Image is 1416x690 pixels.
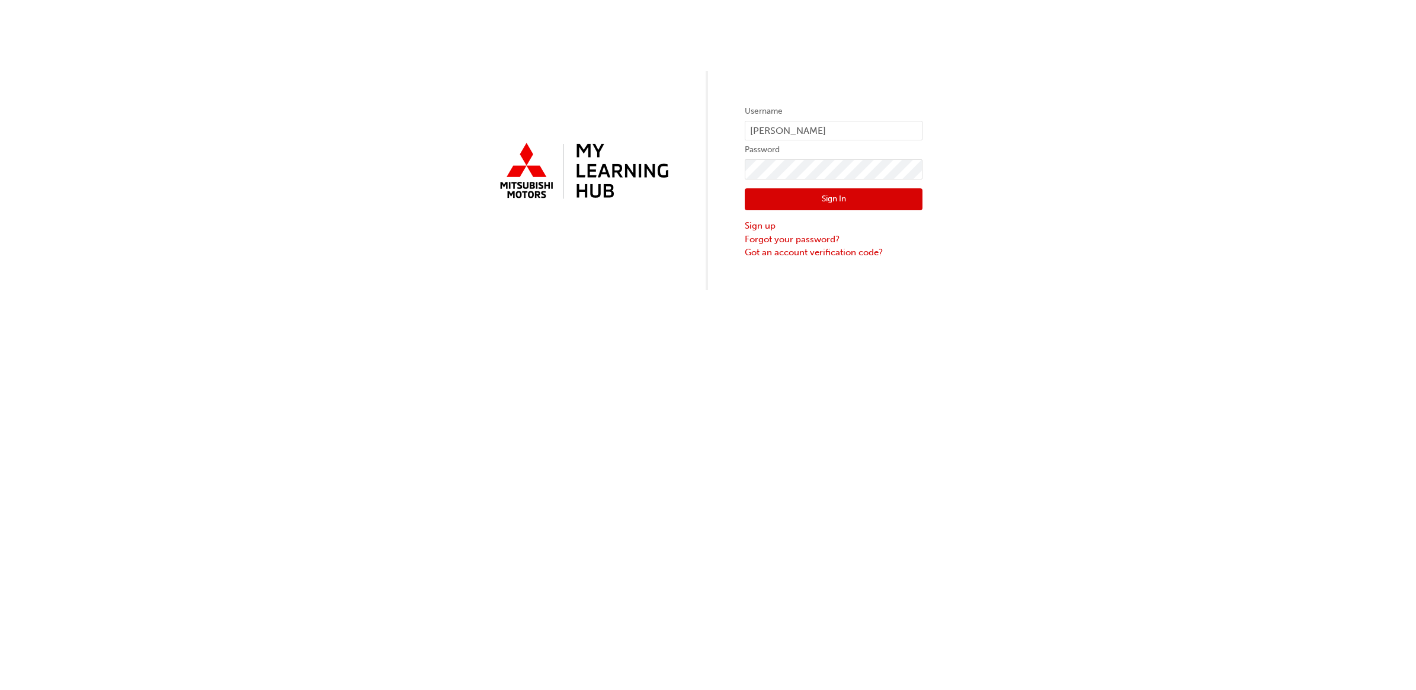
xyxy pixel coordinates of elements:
[745,233,922,246] a: Forgot your password?
[745,104,922,118] label: Username
[494,138,671,206] img: mmal
[745,121,922,141] input: Username
[745,188,922,211] button: Sign In
[745,143,922,157] label: Password
[745,219,922,233] a: Sign up
[745,246,922,259] a: Got an account verification code?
